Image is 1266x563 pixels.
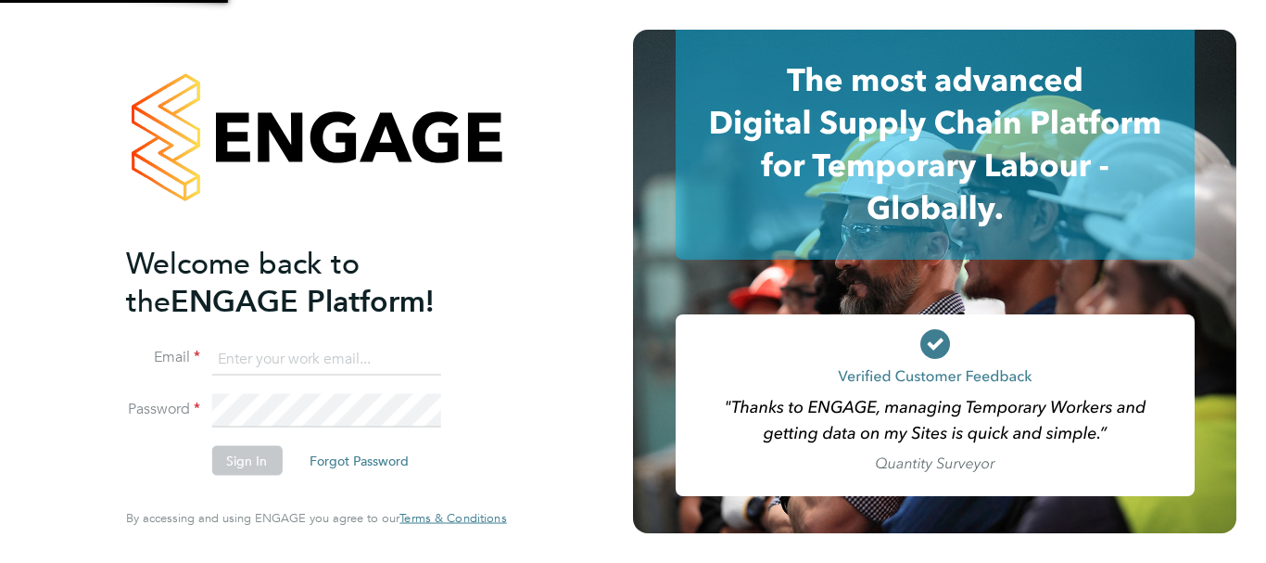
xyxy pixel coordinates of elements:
[211,342,440,376] input: Enter your work email...
[126,348,200,367] label: Email
[211,446,282,476] button: Sign In
[126,510,506,526] span: By accessing and using ENGAGE you agree to our
[399,511,506,526] a: Terms & Conditions
[126,244,487,320] h2: ENGAGE Platform!
[126,245,360,319] span: Welcome back to the
[126,400,200,419] label: Password
[295,446,424,476] button: Forgot Password
[399,510,506,526] span: Terms & Conditions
